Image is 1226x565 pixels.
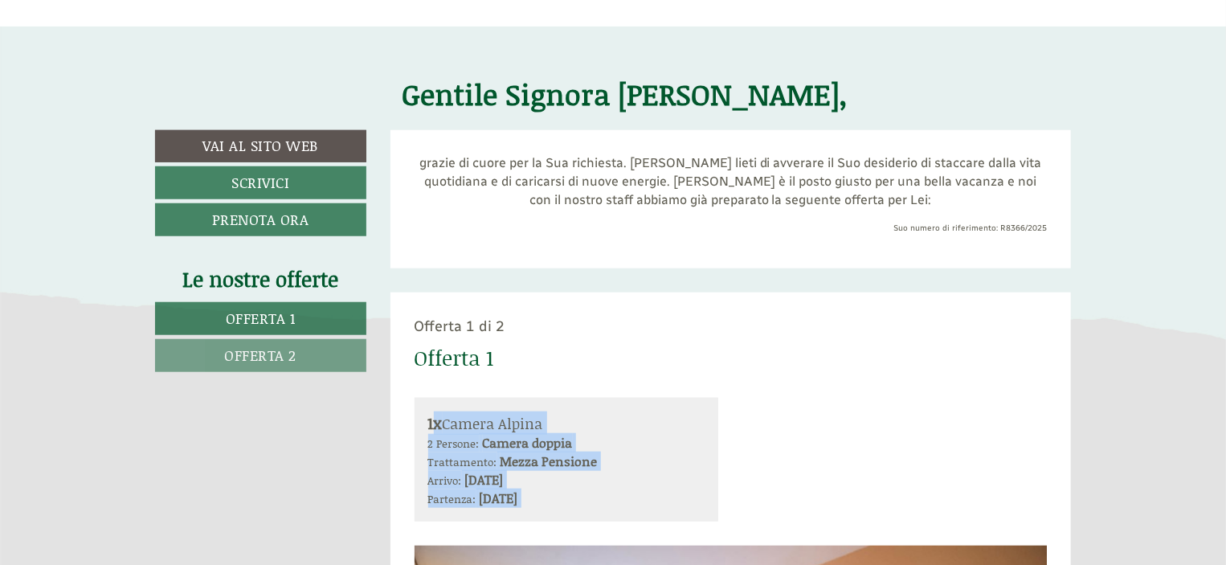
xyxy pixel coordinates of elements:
small: 2 Persone: [428,435,480,452]
small: Trattamento: [428,453,497,470]
b: [DATE] [480,489,518,507]
span: Offerta 1 di 2 [415,317,505,335]
span: Offerta 1 [226,308,296,329]
h1: Gentile Signora [PERSON_NAME], [403,79,848,111]
b: Mezza Pensione [501,452,598,470]
div: Offerta 1 [415,343,494,373]
span: Suo numero di riferimento: R8366/2025 [893,223,1047,233]
a: Vai al sito web [155,130,366,162]
b: 1x [428,411,443,434]
b: [DATE] [465,470,504,489]
a: Prenota ora [155,203,366,236]
span: Offerta 2 [225,345,297,366]
div: Camera Alpina [428,411,705,435]
small: Partenza: [428,490,476,507]
small: Arrivo: [428,472,462,489]
div: Le nostre offerte [155,264,366,294]
p: grazie di cuore per la Sua richiesta. [PERSON_NAME] lieti di avverare il Suo desiderio di staccar... [415,154,1048,210]
b: Camera doppia [483,433,573,452]
a: Scrivici [155,166,366,199]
